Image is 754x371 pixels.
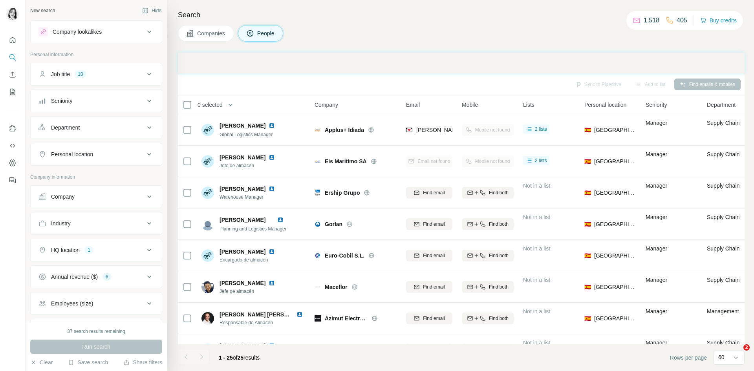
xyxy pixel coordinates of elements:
[6,173,19,187] button: Feedback
[535,157,547,164] span: 2 lists
[325,126,364,134] span: Applus+ Idiada
[6,33,19,47] button: Quick start
[68,358,108,366] button: Save search
[462,101,478,109] span: Mobile
[707,245,739,252] span: Supply Chain
[53,28,102,36] div: Company lookalikes
[594,189,636,197] span: [GEOGRAPHIC_DATA]
[315,284,321,290] img: Logo of Maceflor
[594,157,636,165] span: [GEOGRAPHIC_DATA]
[315,158,321,164] img: Logo of Eis Maritimo SA
[277,217,284,223] img: LinkedIn logo
[51,193,75,201] div: Company
[219,355,260,361] span: results
[51,219,71,227] div: Industry
[269,186,275,192] img: LinkedIn logo
[406,126,412,134] img: provider findymail logo
[30,358,53,366] button: Clear
[594,220,636,228] span: [GEOGRAPHIC_DATA]
[584,126,591,134] span: 🇪🇸
[233,355,238,361] span: of
[51,273,98,281] div: Annual revenue ($)
[220,256,278,263] span: Encargado de almacén
[201,312,214,325] img: Avatar
[220,288,278,295] span: Jefe de almacén
[584,252,591,260] span: 🇪🇸
[31,118,162,137] button: Department
[6,68,19,82] button: Enrich CSV
[269,343,275,349] img: LinkedIn logo
[31,321,162,340] button: Technologies
[462,218,514,230] button: Find both
[137,5,167,16] button: Hide
[523,245,550,252] span: Not in a list
[315,101,338,109] span: Company
[489,252,509,259] span: Find both
[584,283,591,291] span: 🇪🇸
[220,132,273,137] span: Global Logistics Manager
[238,355,244,361] span: 25
[315,127,321,133] img: Logo of Applus+ Idiada
[523,101,534,109] span: Lists
[201,124,214,136] img: Avatar
[646,101,667,109] span: Seniority
[220,279,265,287] span: [PERSON_NAME]
[594,252,636,260] span: [GEOGRAPHIC_DATA]
[670,354,707,362] span: Rows per page
[727,344,746,363] iframe: Intercom live chat
[707,120,739,126] span: Supply Chain
[707,101,736,109] span: Department
[646,151,667,157] span: Manager
[178,53,745,73] iframe: Banner
[707,214,739,220] span: Supply Chain
[462,344,514,356] button: Find both
[51,246,80,254] div: HQ location
[102,273,112,280] div: 6
[406,187,452,199] button: Find email
[406,218,452,230] button: Find email
[30,51,162,58] p: Personal information
[325,252,364,260] span: Euro-Cobil S.L.
[220,342,265,350] span: [PERSON_NAME]
[219,355,233,361] span: 1 - 25
[220,122,265,130] span: [PERSON_NAME]
[584,314,591,322] span: 🇪🇸
[201,155,214,168] img: Avatar
[489,189,509,196] span: Find both
[462,250,514,261] button: Find both
[220,185,265,193] span: [PERSON_NAME]
[67,328,125,335] div: 37 search results remaining
[523,308,550,314] span: Not in a list
[646,214,667,220] span: Manager
[269,280,275,286] img: LinkedIn logo
[31,65,162,84] button: Job title10
[6,50,19,64] button: Search
[594,283,636,291] span: [GEOGRAPHIC_DATA]
[31,241,162,260] button: HQ location1
[707,308,739,314] span: Management
[6,121,19,135] button: Use Surfe on LinkedIn
[535,126,547,133] span: 2 lists
[644,16,659,25] p: 1,518
[198,101,223,109] span: 0 selected
[220,226,287,232] span: Planning and Logistics Manager
[423,252,445,259] span: Find email
[406,101,420,109] span: Email
[6,8,19,20] img: Avatar
[707,277,739,283] span: Supply Chain
[220,194,278,201] span: Warehouse Manager
[30,7,55,14] div: New search
[84,247,93,254] div: 1
[315,221,321,227] img: Logo of Gorlan
[594,314,636,322] span: [GEOGRAPHIC_DATA]
[6,156,19,170] button: Dashboard
[584,189,591,197] span: 🇪🇸
[743,344,750,351] span: 2
[406,344,452,356] button: Find email
[201,281,214,293] img: Avatar
[707,340,739,346] span: Supply Chain
[489,283,509,291] span: Find both
[30,174,162,181] p: Company information
[462,187,514,199] button: Find both
[325,314,368,322] span: Azimut Electronics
